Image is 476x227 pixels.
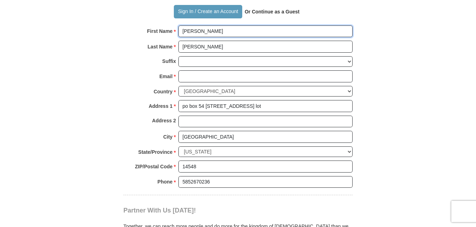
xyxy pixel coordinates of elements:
[159,71,172,81] strong: Email
[123,207,196,214] span: Partner With Us [DATE]!
[162,56,176,66] strong: Suffix
[154,87,173,97] strong: Country
[245,9,300,14] strong: Or Continue as a Guest
[138,147,172,157] strong: State/Province
[149,101,173,111] strong: Address 1
[135,162,173,171] strong: ZIP/Postal Code
[147,26,172,36] strong: First Name
[163,132,172,142] strong: City
[152,116,176,126] strong: Address 2
[158,177,173,187] strong: Phone
[174,5,242,18] button: Sign In / Create an Account
[148,42,173,52] strong: Last Name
